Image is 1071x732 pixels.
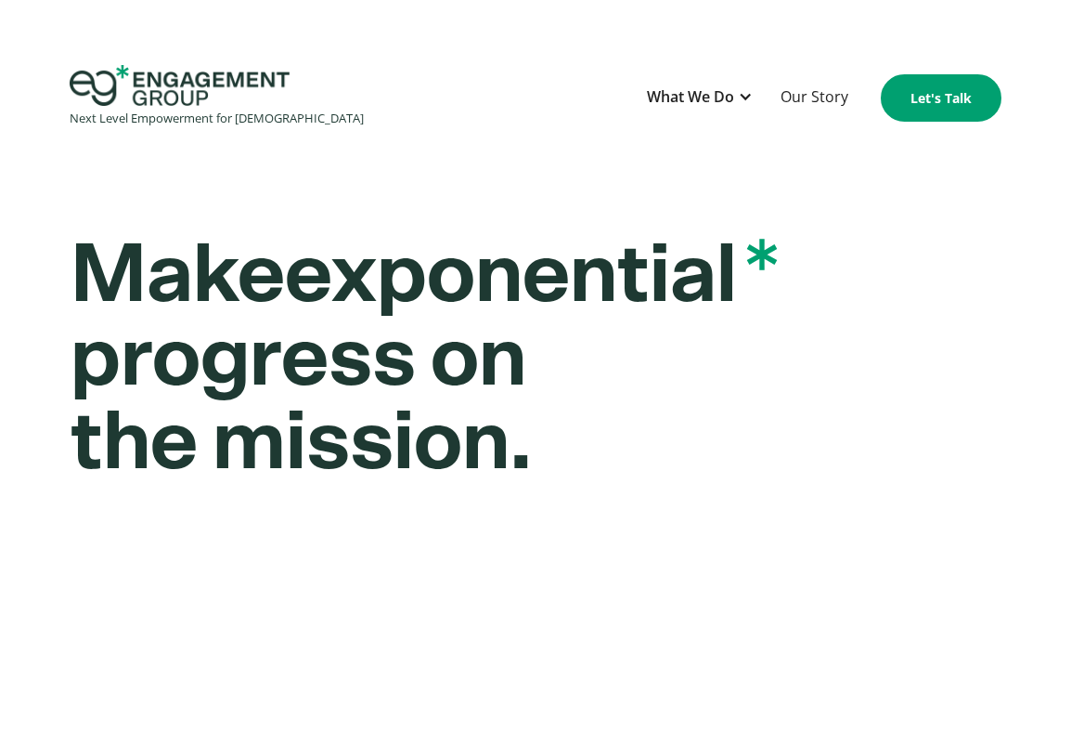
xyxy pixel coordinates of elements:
div: What We Do [638,75,762,121]
a: home [70,65,364,131]
span: exponential [284,234,777,318]
div: What We Do [647,85,734,110]
div: Next Level Empowerment for [DEMOGRAPHIC_DATA] [70,106,364,131]
a: Let's Talk [881,74,1001,122]
strong: Make progress on the mission. [70,234,777,485]
a: Our Story [771,75,858,121]
img: Engagement Group Logo Icon [70,65,290,106]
